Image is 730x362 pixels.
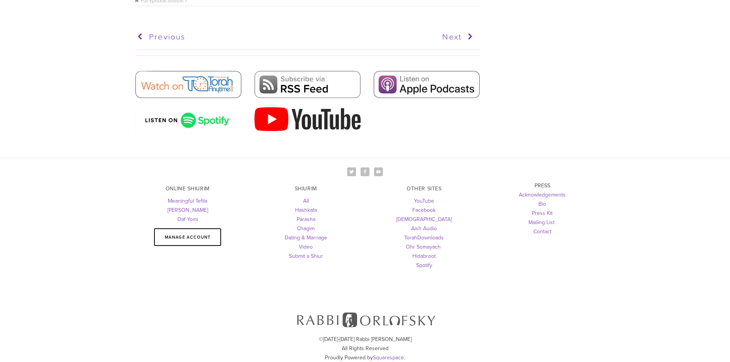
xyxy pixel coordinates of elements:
a: All [303,197,309,205]
a: Video [299,243,313,251]
a: Press Kit [532,209,553,217]
a: Next [307,27,476,46]
a: Meaningful Tefila [168,197,207,205]
a: Aish Audio [411,224,437,232]
a: [DEMOGRAPHIC_DATA] [396,215,452,223]
img: 2000px-YouTube_Logo_2017.svg.png [254,107,361,131]
h3: ONLINE SHIURIM [135,185,241,192]
a: Contact [533,228,551,235]
a: Dating & Marriage [285,234,327,241]
a: Spotify [416,261,432,269]
a: Daf Yomi [177,215,198,223]
a: Squarespace [373,354,404,361]
a: Parasha [297,215,315,223]
a: [PERSON_NAME] [167,206,208,214]
a: TorahDownloads [404,234,444,241]
a: Hashkafa [295,206,317,214]
h3: SHIURIM [253,185,359,192]
h3: OTHER SITES [372,185,477,192]
a: Facebook [412,206,436,214]
img: RSS Feed.png [254,71,361,98]
a: Bio [538,200,546,208]
a: Previous [135,27,304,46]
a: YouTube [414,197,434,205]
a: Acknowledgements [519,191,566,198]
a: Manage Account [154,228,221,246]
a: Ohr Somayach [406,243,441,251]
img: spotify-podcast-badge-wht-grn-660x160.png [135,107,241,133]
a: Chagim [297,224,315,232]
a: Mailing List [528,218,554,226]
a: Hidabroot [412,252,436,260]
img: Apple Podcasts.jpg [374,71,480,98]
a: Submit a Shiur [289,252,323,260]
